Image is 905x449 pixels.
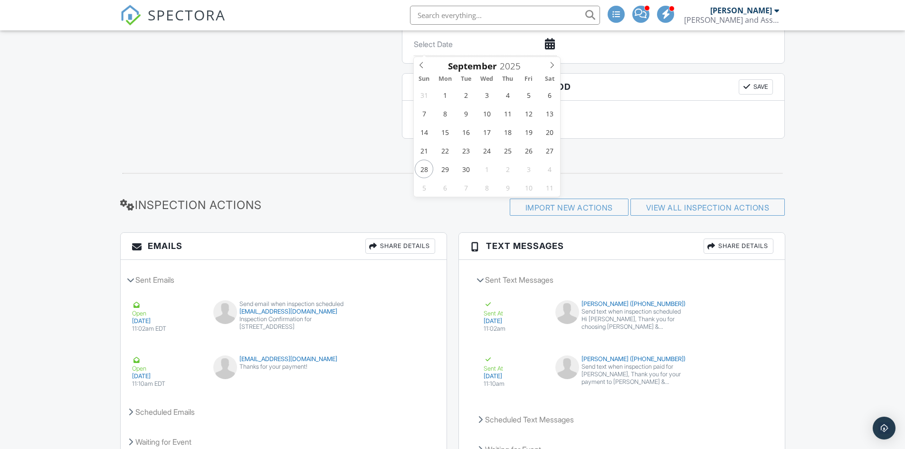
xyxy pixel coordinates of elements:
span: September 11, 2025 [498,104,517,123]
span: September 19, 2025 [519,123,538,141]
div: Sent Emails [121,267,447,293]
span: Mon [435,76,456,82]
div: Open Intercom Messenger [873,417,895,439]
span: September 27, 2025 [540,141,559,160]
div: Send text when inspection paid for [555,363,688,371]
span: September 6, 2025 [540,86,559,104]
span: September 30, 2025 [457,160,475,178]
a: Open [DATE] 11:10am EDT [EMAIL_ADDRESS][DOMAIN_NAME] Thanks for your payment! [121,348,447,395]
span: Scroll to increment [448,62,497,71]
div: Open [132,355,202,373]
span: September 8, 2025 [436,104,454,123]
span: September 2, 2025 [457,86,475,104]
span: October 2, 2025 [498,160,517,178]
div: Inspection Confirmation for [STREET_ADDRESS] [213,315,353,331]
span: Thu [497,76,518,82]
span: September 14, 2025 [415,123,433,141]
span: October 11, 2025 [540,178,559,197]
span: August 31, 2025 [415,86,433,104]
span: Fri [518,76,539,82]
div: [PERSON_NAME] ([PHONE_NUMBER]) [555,300,688,308]
input: Search everything... [410,6,600,25]
img: default-user-f0147aede5fd5fa78ca7ade42f37bd4542148d508eef1c3d3ea960f66861d68b.jpg [213,300,237,324]
span: September 25, 2025 [498,141,517,160]
div: Share Details [365,239,435,254]
span: September 9, 2025 [457,104,475,123]
div: Sent At [484,355,544,373]
div: Biller and Associates, L.L.C. [684,15,779,25]
span: SPECTORA [148,5,226,25]
div: 11:02am EDT [132,325,202,333]
div: [DATE] [132,317,202,325]
div: Sent At [484,300,544,317]
span: September 5, 2025 [519,86,538,104]
span: September 22, 2025 [436,141,454,160]
h3: Inspection Actions [120,199,334,211]
span: September 24, 2025 [477,141,496,160]
span: October 4, 2025 [540,160,559,178]
img: default-user-f0147aede5fd5fa78ca7ade42f37bd4542148d508eef1c3d3ea960f66861d68b.jpg [555,355,579,379]
div: [DATE] [484,373,544,380]
span: September 15, 2025 [436,123,454,141]
span: Tue [456,76,476,82]
span: October 7, 2025 [457,178,475,197]
span: September 18, 2025 [498,123,517,141]
span: September 4, 2025 [498,86,517,104]
img: default-user-f0147aede5fd5fa78ca7ade42f37bd4542148d508eef1c3d3ea960f66861d68b.jpg [555,300,579,324]
img: default-user-f0147aede5fd5fa78ca7ade42f37bd4542148d508eef1c3d3ea960f66861d68b.jpg [213,355,237,379]
div: Scheduled Emails [121,399,447,425]
div: Send text when inspection scheduled [555,308,688,315]
div: [PERSON_NAME] ([PHONE_NUMBER]) [555,355,688,363]
div: [DATE] [132,373,202,380]
span: October 1, 2025 [477,160,496,178]
span: September 26, 2025 [519,141,538,160]
div: [DATE] [484,317,544,325]
span: Wed [476,76,497,82]
div: Sent Text Messages [470,267,773,293]
div: [EMAIL_ADDRESS][DOMAIN_NAME] [213,355,353,363]
input: Select Date [414,33,557,56]
div: Share Details [704,239,773,254]
div: [PERSON_NAME] [710,6,772,15]
span: Sat [539,76,560,82]
span: September 1, 2025 [436,86,454,104]
span: October 3, 2025 [519,160,538,178]
div: 11:02am [484,325,544,333]
div: [EMAIL_ADDRESS][DOMAIN_NAME] [213,308,353,315]
span: September 12, 2025 [519,104,538,123]
a: SPECTORA [120,13,226,33]
span: September 3, 2025 [477,86,496,104]
div: Scheduled Text Messages [470,407,773,432]
span: September 21, 2025 [415,141,433,160]
h3: Emails [121,233,447,260]
input: Scroll to increment [497,60,528,72]
div: Open [132,300,202,317]
div: [PERSON_NAME], Thank you for your payment to [PERSON_NAME] & Associates. [581,371,688,386]
button: Save [739,79,773,95]
span: September 16, 2025 [457,123,475,141]
h3: Text Messages [459,233,785,260]
div: Import New Actions [510,199,629,216]
span: October 5, 2025 [415,178,433,197]
div: 11:10am EDT [132,380,202,388]
span: October 8, 2025 [477,178,496,197]
div: Hi [PERSON_NAME], Thank you for choosing [PERSON_NAME] & Associates. This is a confirmation text.... [581,315,688,331]
span: September 17, 2025 [477,123,496,141]
span: September 28, 2025 [415,160,433,178]
span: September 10, 2025 [477,104,496,123]
span: October 9, 2025 [498,178,517,197]
span: September 29, 2025 [436,160,454,178]
span: September 20, 2025 [540,123,559,141]
span: October 6, 2025 [436,178,454,197]
div: Send email when inspection scheduled [213,300,353,308]
img: The Best Home Inspection Software - Spectora [120,5,141,26]
span: September 23, 2025 [457,141,475,160]
div: 11:10am [484,380,544,388]
span: Sun [414,76,435,82]
a: View All Inspection Actions [646,203,770,212]
span: October 10, 2025 [519,178,538,197]
span: September 7, 2025 [415,104,433,123]
div: Thanks for your payment! [213,363,353,371]
span: September 13, 2025 [540,104,559,123]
